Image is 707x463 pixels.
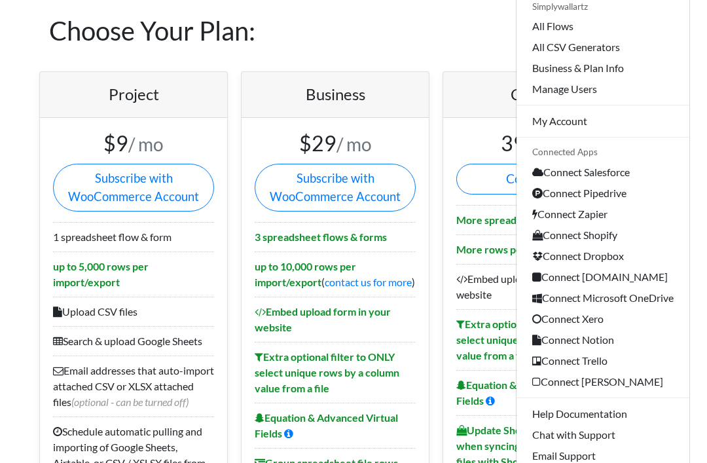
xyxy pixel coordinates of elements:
[255,164,416,212] a: Subscribe withWooCommerce Account
[255,305,391,333] b: Embed upload form in your website
[71,396,189,408] span: (optional - can be turned off)
[53,326,214,356] li: Search & upload Google Sheets
[456,318,601,361] b: Extra optional filter to ONLY select unique rows by a column value from a file
[517,37,689,58] a: All CSV Generators
[456,243,595,255] b: More rows per import/export
[517,371,689,392] a: Connect [PERSON_NAME]
[517,225,689,246] a: Connect Shopify
[517,183,689,204] a: Connect Pipedrive
[517,403,689,424] a: Help Documentation
[255,131,416,156] h3: $29
[456,213,609,226] b: More spreadsheet flows & forms
[128,133,164,155] small: / mo
[517,58,689,79] a: Business & Plan Info
[517,287,689,308] a: Connect Microsoft OneDrive
[456,85,617,104] h4: Custom
[517,111,689,132] a: My Account
[456,379,600,407] b: Equation & Advanced Virtual Fields
[517,143,689,161] div: Connected Apps
[53,260,149,288] b: up to 5,000 rows per import/export
[325,276,412,288] a: contact us for more
[53,297,214,326] li: Upload CSV files
[456,164,617,194] a: Contact Us
[255,350,399,394] b: Extra optional filter to ONLY select unique rows by a column value from a file
[336,133,372,155] small: / mo
[517,204,689,225] a: Connect Zapier
[517,424,689,445] a: Chat with Support
[517,267,689,287] a: Connect [DOMAIN_NAME]
[517,350,689,371] a: Connect Trello
[517,308,689,329] a: Connect Xero
[255,231,387,243] b: 3 spreadsheet flows & forms
[517,16,689,37] a: All Flows
[53,85,214,104] h4: Project
[255,411,398,439] b: Equation & Advanced Virtual Fields
[642,398,691,447] iframe: Drift Widget Chat Controller
[53,164,214,212] a: Subscribe withWooCommerce Account
[53,356,214,417] li: Email addresses that auto-import attached CSV or XLSX attached files
[517,79,689,100] a: Manage Users
[255,260,356,288] b: up to 10,000 rows per import/export
[517,329,689,350] a: Connect Notion
[517,246,689,267] a: Connect Dropbox
[456,131,617,156] h3: 39+
[53,222,214,251] li: 1 spreadsheet flow & form
[517,162,689,183] a: Connect Salesforce
[255,85,416,104] h4: Business
[255,251,416,297] li: ( )
[456,264,617,309] li: Embed upload form in your website
[53,131,214,156] h3: $9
